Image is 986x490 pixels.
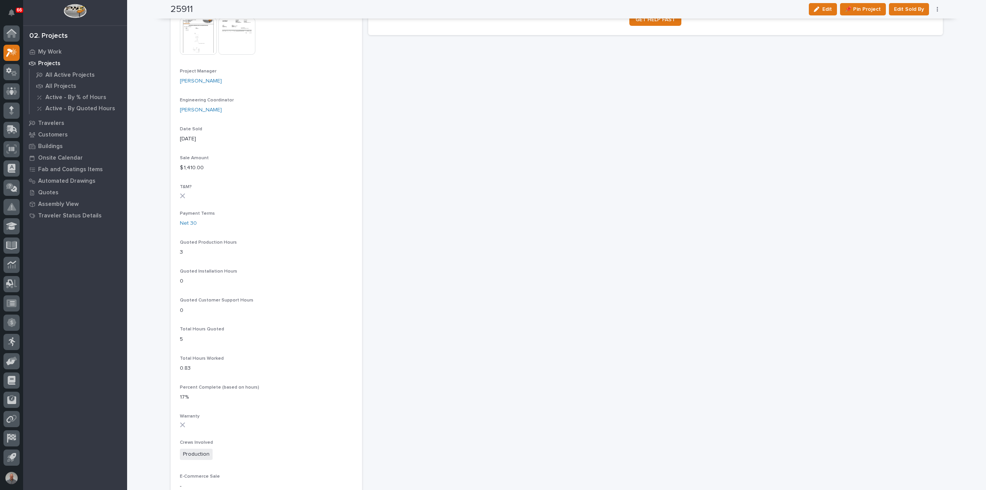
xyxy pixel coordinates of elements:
[38,120,64,127] p: Travelers
[180,327,224,332] span: Total Hours Quoted
[45,94,106,101] p: Active - By % of Hours
[23,46,127,57] a: My Work
[38,189,59,196] p: Quotes
[180,277,353,285] p: 0
[180,335,353,344] p: 5
[23,57,127,69] a: Projects
[180,474,220,479] span: E-Commerce Sale
[636,17,675,22] span: GET HELP FAST
[64,4,86,18] img: Workspace Logo
[38,155,83,162] p: Onsite Calendar
[180,106,222,114] a: [PERSON_NAME]
[23,163,127,175] a: Fab and Coatings Items
[23,210,127,221] a: Traveler Status Details
[23,198,127,210] a: Assembly View
[23,152,127,163] a: Onsite Calendar
[29,32,68,40] div: 02. Projects
[180,77,222,85] a: [PERSON_NAME]
[45,83,76,90] p: All Projects
[180,164,353,172] p: $ 1,410.00
[10,9,20,22] div: Notifications66
[23,140,127,152] a: Buildings
[180,269,237,274] span: Quoted Installation Hours
[889,3,929,15] button: Edit Sold By
[180,156,209,160] span: Sale Amount
[180,69,216,74] span: Project Manager
[30,92,127,103] a: Active - By % of Hours
[38,201,79,208] p: Assembly View
[38,178,96,185] p: Automated Drawings
[822,6,832,13] span: Edit
[180,248,353,256] p: 3
[38,212,102,219] p: Traveler Status Details
[180,306,353,315] p: 0
[38,143,63,150] p: Buildings
[30,81,127,91] a: All Projects
[45,72,95,79] p: All Active Projects
[45,105,115,112] p: Active - By Quoted Hours
[23,129,127,140] a: Customers
[180,356,224,361] span: Total Hours Worked
[23,175,127,187] a: Automated Drawings
[30,103,127,114] a: Active - By Quoted Hours
[180,414,200,419] span: Warranty
[180,298,253,303] span: Quoted Customer Support Hours
[180,440,213,445] span: Crews Involved
[629,13,681,26] a: GET HELP FAST
[180,385,259,390] span: Percent Complete (based on hours)
[3,470,20,486] button: users-avatar
[180,127,202,131] span: Date Sold
[38,166,103,173] p: Fab and Coatings Items
[809,3,837,15] button: Edit
[180,240,237,245] span: Quoted Production Hours
[180,364,353,372] p: 0.83
[180,185,192,189] span: T&M?
[17,7,22,13] p: 66
[23,117,127,129] a: Travelers
[23,187,127,198] a: Quotes
[38,131,68,138] p: Customers
[180,449,213,460] span: Production
[180,219,197,227] a: Net 30
[845,5,881,14] span: 📌 Pin Project
[840,3,886,15] button: 📌 Pin Project
[3,5,20,21] button: Notifications
[38,49,62,56] p: My Work
[171,4,193,15] h2: 25911
[180,135,353,143] p: [DATE]
[30,69,127,80] a: All Active Projects
[180,98,234,103] span: Engineering Coordinator
[180,211,215,216] span: Payment Terms
[38,60,60,67] p: Projects
[894,5,924,14] span: Edit Sold By
[180,393,353,401] p: 17%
